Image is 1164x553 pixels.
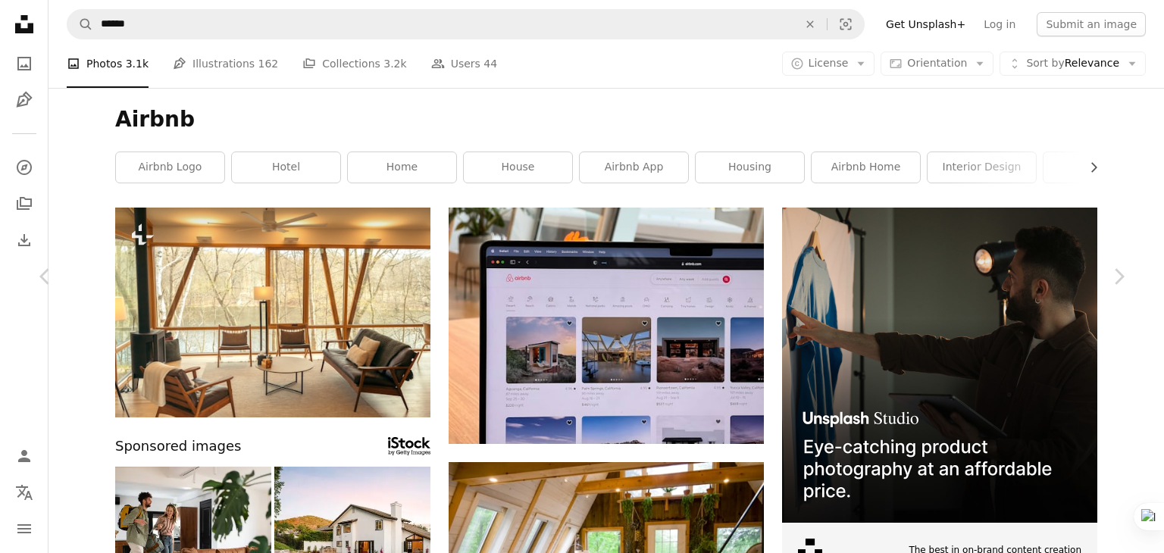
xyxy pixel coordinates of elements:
button: Submit an image [1037,12,1146,36]
a: Log in [975,12,1025,36]
img: file-1715714098234-25b8b4e9d8faimage [782,208,1097,523]
a: Collections 3.2k [302,39,406,88]
a: airbnb app [580,152,688,183]
a: Get Unsplash+ [877,12,975,36]
a: house [464,152,572,183]
span: Sponsored images [115,436,241,458]
span: Relevance [1026,56,1119,71]
a: a living room filled with furniture and a fire place [115,305,430,319]
a: Collections [9,189,39,219]
a: airbnb home [812,152,920,183]
a: interior design [928,152,1036,183]
form: Find visuals sitewide [67,9,865,39]
a: Users 44 [431,39,498,88]
img: a living room filled with furniture and a fire place [115,208,430,417]
button: scroll list to the right [1080,152,1097,183]
a: graphical user interface, application [449,318,764,332]
img: graphical user interface, application [449,208,764,444]
a: hotel [232,152,340,183]
a: home [348,152,456,183]
span: License [809,57,849,69]
button: Menu [9,514,39,544]
a: Next [1073,204,1164,349]
span: Orientation [907,57,967,69]
button: Orientation [881,52,993,76]
button: Visual search [828,10,864,39]
a: Photos [9,48,39,79]
button: Search Unsplash [67,10,93,39]
button: Language [9,477,39,508]
span: 162 [258,55,279,72]
a: airbnb logo [116,152,224,183]
a: Log in / Sign up [9,441,39,471]
a: housing [696,152,804,183]
button: Clear [793,10,827,39]
a: travel [1044,152,1152,183]
span: Sort by [1026,57,1064,69]
a: Illustrations [9,85,39,115]
h1: Airbnb [115,106,1097,133]
a: Illustrations 162 [173,39,278,88]
span: 3.2k [383,55,406,72]
a: Explore [9,152,39,183]
span: 44 [483,55,497,72]
button: License [782,52,875,76]
button: Sort byRelevance [1000,52,1146,76]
